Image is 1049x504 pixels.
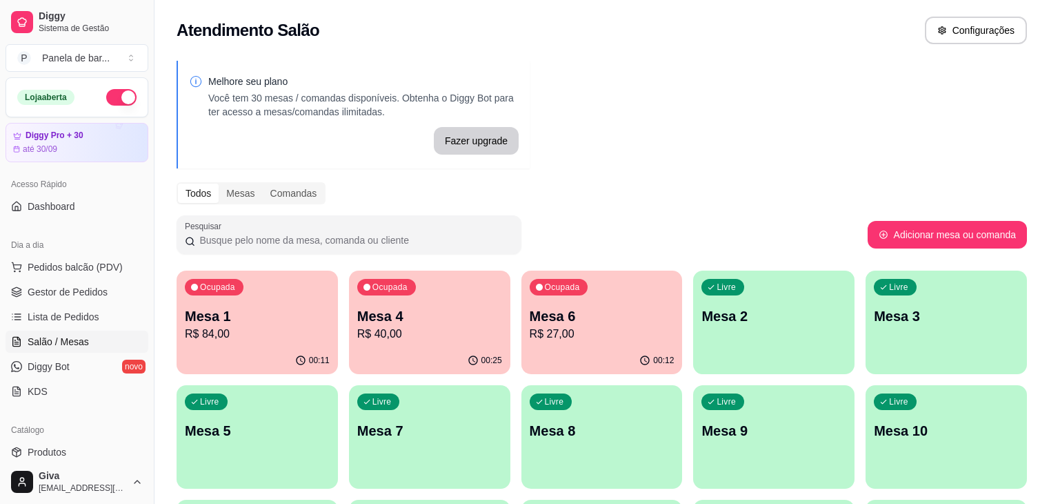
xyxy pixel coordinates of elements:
p: 00:11 [309,355,330,366]
span: Diggy Bot [28,360,70,374]
span: Pedidos balcão (PDV) [28,260,123,274]
button: OcupadaMesa 1R$ 84,0000:11 [177,271,338,374]
p: R$ 84,00 [185,326,330,342]
p: 00:25 [481,355,502,366]
span: Gestor de Pedidos [28,285,108,299]
span: Produtos [28,445,66,459]
button: Giva[EMAIL_ADDRESS][DOMAIN_NAME] [6,465,148,498]
div: Catálogo [6,419,148,441]
article: Diggy Pro + 30 [26,130,83,141]
button: Adicionar mesa ou comanda [868,221,1027,249]
div: Mesas [219,184,262,203]
span: [EMAIL_ADDRESS][DOMAIN_NAME] [39,483,126,494]
a: Diggy Pro + 30até 30/09 [6,123,148,162]
span: Diggy [39,10,143,23]
div: Comandas [263,184,325,203]
p: Mesa 7 [357,421,502,440]
div: Panela de bar ... [42,51,110,65]
button: LivreMesa 9 [693,385,855,489]
p: Livre [889,396,908,407]
a: Diggy Botnovo [6,356,148,378]
button: OcupadaMesa 6R$ 27,0000:12 [521,271,683,374]
p: Livre [717,396,736,407]
button: Pedidos balcão (PDV) [6,256,148,278]
p: 00:12 [653,355,674,366]
label: Pesquisar [185,220,226,232]
a: Salão / Mesas [6,331,148,353]
button: LivreMesa 10 [866,385,1027,489]
article: até 30/09 [23,144,57,155]
button: LivreMesa 8 [521,385,683,489]
div: Loja aberta [17,90,74,105]
h2: Atendimento Salão [177,19,319,41]
p: Ocupada [545,282,580,293]
div: Dia a dia [6,234,148,256]
p: Mesa 1 [185,307,330,326]
span: P [17,51,31,65]
a: DiggySistema de Gestão [6,6,148,39]
p: Ocupada [200,282,235,293]
p: Livre [545,396,564,407]
a: Dashboard [6,195,148,217]
p: Ocupada [372,282,408,293]
span: KDS [28,385,48,398]
span: Dashboard [28,200,75,213]
a: Produtos [6,441,148,463]
button: Fazer upgrade [434,127,519,155]
p: R$ 27,00 [530,326,675,342]
div: Todos [178,184,219,203]
input: Pesquisar [195,233,513,247]
p: Mesa 9 [701,421,846,440]
p: Mesa 8 [530,421,675,440]
p: Mesa 4 [357,307,502,326]
p: Mesa 3 [874,307,1019,326]
button: Alterar Status [106,89,137,106]
p: Mesa 10 [874,421,1019,440]
button: Select a team [6,44,148,72]
span: Sistema de Gestão [39,23,143,34]
p: Mesa 2 [701,307,846,326]
p: Mesa 6 [530,307,675,326]
button: Configurações [925,17,1027,44]
p: Livre [717,282,736,293]
p: Você tem 30 mesas / comandas disponíveis. Obtenha o Diggy Bot para ter acesso a mesas/comandas il... [208,91,519,119]
button: OcupadaMesa 4R$ 40,0000:25 [349,271,510,374]
p: Livre [200,396,219,407]
div: Acesso Rápido [6,173,148,195]
span: Salão / Mesas [28,335,89,349]
p: Livre [372,396,392,407]
a: KDS [6,380,148,403]
p: Mesa 5 [185,421,330,440]
p: Melhore seu plano [208,75,519,88]
span: Lista de Pedidos [28,310,99,324]
p: R$ 40,00 [357,326,502,342]
button: LivreMesa 7 [349,385,510,489]
a: Gestor de Pedidos [6,281,148,303]
button: LivreMesa 2 [693,271,855,374]
p: Livre [889,282,908,293]
a: Lista de Pedidos [6,306,148,328]
span: Giva [39,470,126,483]
button: LivreMesa 5 [177,385,338,489]
button: LivreMesa 3 [866,271,1027,374]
